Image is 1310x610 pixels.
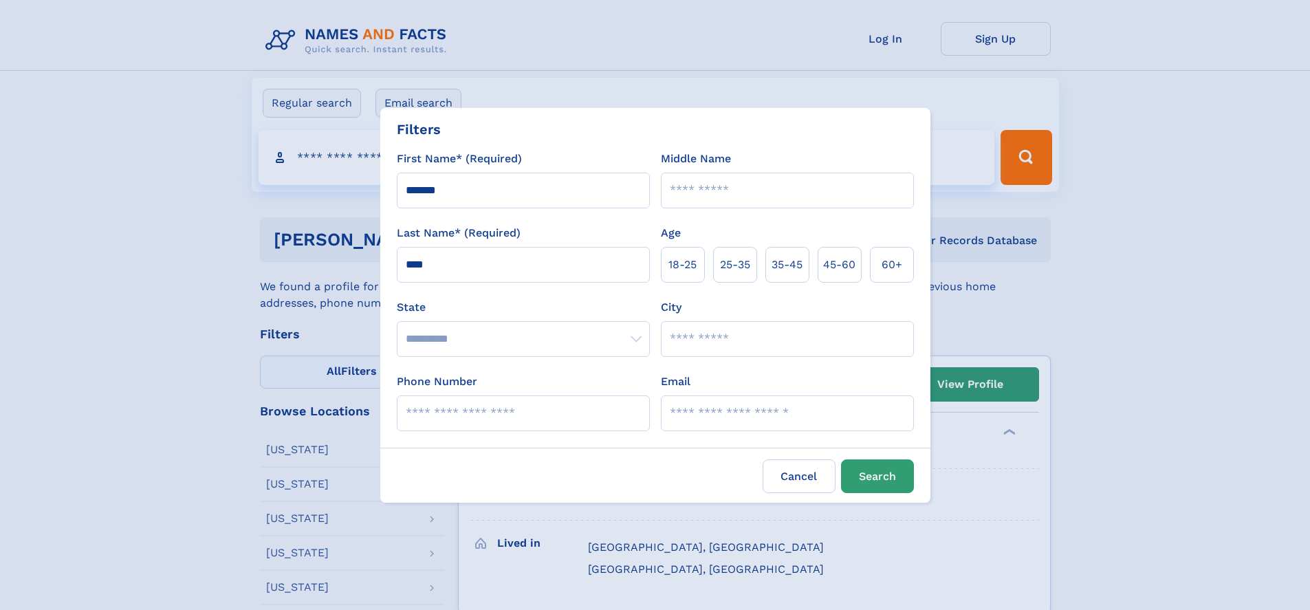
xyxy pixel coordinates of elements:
[841,459,914,493] button: Search
[772,257,803,273] span: 35‑45
[661,373,690,390] label: Email
[397,373,477,390] label: Phone Number
[661,151,731,167] label: Middle Name
[763,459,836,493] label: Cancel
[397,119,441,140] div: Filters
[661,299,681,316] label: City
[661,225,681,241] label: Age
[397,225,521,241] label: Last Name* (Required)
[668,257,697,273] span: 18‑25
[397,299,650,316] label: State
[823,257,855,273] span: 45‑60
[397,151,522,167] label: First Name* (Required)
[720,257,750,273] span: 25‑35
[882,257,902,273] span: 60+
